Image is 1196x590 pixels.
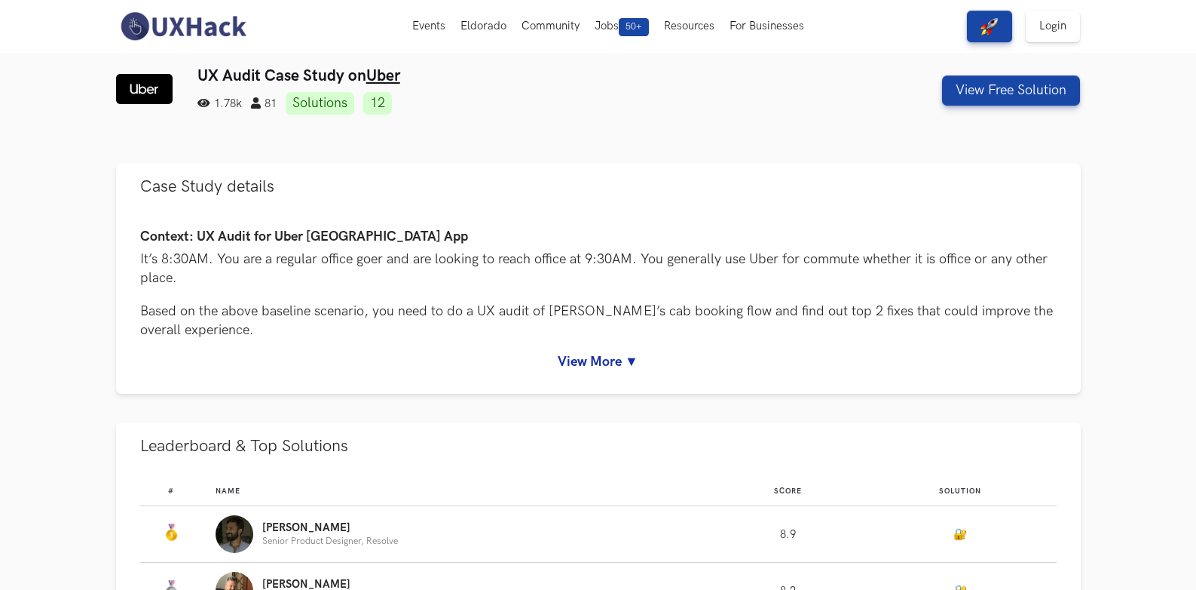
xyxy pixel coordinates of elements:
[140,177,274,197] span: Case Study details
[286,92,354,115] a: Solutions
[713,506,864,563] td: 8.9
[140,354,1057,370] a: View More ▼
[942,75,1080,106] button: View Free Solution
[262,522,398,534] p: [PERSON_NAME]
[116,11,250,42] img: UXHack-logo.png
[980,17,999,35] img: rocket
[262,536,398,546] p: Senior Product Designer, Resolve
[619,18,649,36] span: 50+
[116,163,1081,210] button: Case Study details
[140,250,1057,287] p: It’s 8:30AM. You are a regular office goer and are looking to reach office at 9:30AM. You general...
[116,210,1081,394] div: Case Study details
[774,487,802,496] span: Score
[197,66,836,85] h3: UX Audit Case Study on
[116,74,173,104] img: Uber logo
[939,487,981,496] span: Solution
[197,97,242,110] span: 1.78k
[366,66,400,85] a: Uber
[162,524,180,542] img: Gold Medal
[216,515,253,553] img: Profile photo
[251,97,277,110] span: 81
[953,528,967,541] a: 🔐
[116,423,1081,470] button: Leaderboard & Top Solutions
[363,92,392,115] a: 12
[1026,11,1080,42] a: Login
[140,229,1057,245] h4: Context: UX Audit for Uber [GEOGRAPHIC_DATA] App
[140,436,348,456] span: Leaderboard & Top Solutions
[140,302,1057,340] p: Based on the above baseline scenario, you need to do a UX audit of [PERSON_NAME]’s cab booking fl...
[216,487,240,496] span: Name
[168,487,174,496] span: #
